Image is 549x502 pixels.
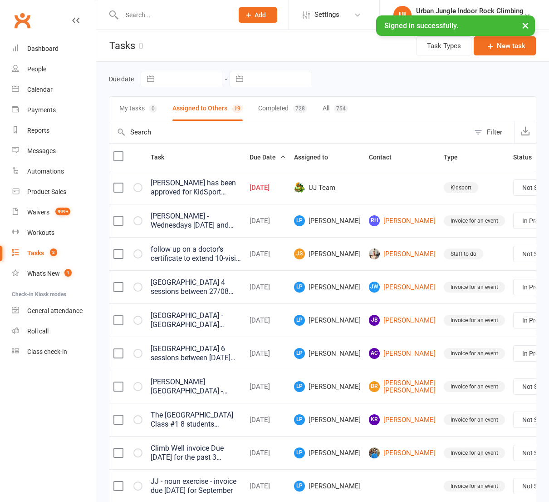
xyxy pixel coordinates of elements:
[294,249,361,259] span: [PERSON_NAME]
[513,154,542,161] span: Status
[487,127,502,138] div: Filter
[444,282,505,293] div: Invoice for an event
[138,40,143,51] div: 0
[12,321,96,342] a: Roll call
[294,215,305,226] span: LP
[369,282,380,293] span: JW
[294,481,305,492] span: LP
[96,30,143,61] h1: Tasks
[250,317,286,324] div: [DATE]
[369,249,436,259] a: [PERSON_NAME]
[369,447,380,458] img: David Barretto
[294,282,361,293] span: [PERSON_NAME]
[444,414,505,425] div: Invoice for an event
[250,184,286,192] div: [DATE]
[27,270,60,277] div: What's New
[250,416,286,424] div: [DATE]
[369,348,436,359] a: AC[PERSON_NAME]
[250,250,286,258] div: [DATE]
[293,104,307,113] div: 728
[151,179,241,197] div: [PERSON_NAME] has been approved for KidSport funding at Urban Jungle Indoor Rock Climbing. Approv...
[369,282,436,293] a: JW[PERSON_NAME]
[27,45,59,52] div: Dashboard
[384,21,458,30] span: Signed in successfully.
[27,249,44,257] div: Tasks
[294,182,361,193] span: UJ Team
[151,212,241,230] div: [PERSON_NAME] - Wednesdays [DATE] and [DATE] from 1:45 to 2:45 pm, for a total of 8 sessions.
[12,59,96,80] a: People
[12,263,96,284] a: What's New1
[250,449,286,457] div: [DATE]
[393,6,412,24] div: UI
[294,381,305,392] span: LP
[27,307,83,314] div: General attendance
[27,209,49,216] div: Waivers
[294,447,361,458] span: [PERSON_NAME]
[50,249,57,256] span: 2
[444,154,468,161] span: Type
[12,141,96,161] a: Messages
[27,328,49,335] div: Roll call
[294,249,305,259] span: JS
[416,15,524,23] div: Urban Jungle Indoor Rock Climbing
[369,152,402,163] button: Contact
[369,215,380,226] span: RH
[151,245,241,263] div: follow up on a doctor's certificate to extend 10-visit pass + add attendance on 15/09
[517,15,534,35] button: ×
[109,75,134,83] label: Due date
[416,7,524,15] div: Urban Jungle Indoor Rock Climbing
[294,154,338,161] span: Assigned to
[151,444,241,462] div: Climb Well invoice Due [DATE] for the past 3 months
[444,481,505,492] div: Invoice for an event
[12,161,96,182] a: Automations
[258,97,307,121] button: Completed728
[474,36,536,55] button: New task
[255,11,266,19] span: Add
[294,315,305,326] span: LP
[417,36,471,55] button: Task Types
[294,182,305,193] img: UJ Team
[27,168,64,175] div: Automations
[149,104,157,113] div: 0
[119,9,227,21] input: Search...
[109,121,470,143] input: Search
[12,80,96,100] a: Calendar
[151,344,241,363] div: [GEOGRAPHIC_DATA] 6 sessions between [DATE] and [DATE]
[250,383,286,391] div: [DATE]
[151,152,174,163] button: Task
[250,482,286,490] div: [DATE]
[151,477,241,495] div: JJ - noun exercise - invoice due [DATE] for September
[369,154,402,161] span: Contact
[12,243,96,263] a: Tasks 2
[119,97,157,121] button: My tasks0
[294,447,305,458] span: LP
[294,414,361,425] span: [PERSON_NAME]
[444,215,505,226] div: Invoice for an event
[294,414,305,425] span: LP
[369,315,436,326] a: JB[PERSON_NAME]
[444,182,478,193] div: Kidsport
[369,447,436,458] a: [PERSON_NAME]
[369,414,380,425] span: KR
[369,381,380,392] span: BR
[27,188,66,195] div: Product Sales
[369,315,380,326] span: JB
[172,97,243,121] button: Assigned to Others19
[151,411,241,429] div: The [GEOGRAPHIC_DATA] Class #1 8 students (minimum charge waived) 5 sessions, all 8:50 - 9:50am [...
[294,152,338,163] button: Assigned to
[27,106,56,114] div: Payments
[369,215,436,226] a: RH[PERSON_NAME]
[12,301,96,321] a: General attendance kiosk mode
[294,381,361,392] span: [PERSON_NAME]
[444,315,505,326] div: Invoice for an event
[27,348,67,355] div: Class check-in
[250,350,286,358] div: [DATE]
[369,348,380,359] span: AC
[151,278,241,296] div: [GEOGRAPHIC_DATA] 4 sessions between 27/08 and 17/09 27/08 - noshow, agreed to waive the no-show ...
[369,379,436,394] a: BR[PERSON_NAME] [PERSON_NAME]
[444,348,505,359] div: Invoice for an event
[250,283,286,291] div: [DATE]
[513,152,542,163] button: Status
[369,414,436,425] a: KR[PERSON_NAME]
[12,342,96,362] a: Class kiosk mode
